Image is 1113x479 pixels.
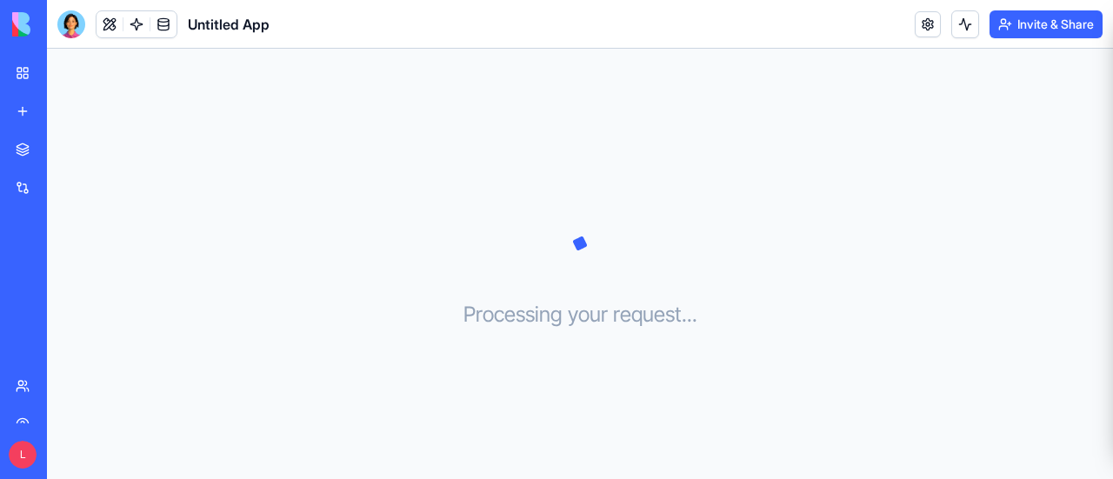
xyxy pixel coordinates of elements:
span: . [682,301,687,329]
span: . [687,301,692,329]
span: Untitled App [188,14,270,35]
span: . [692,301,697,329]
img: logo [12,12,120,37]
span: L [9,441,37,469]
h3: Processing your request [463,301,697,329]
button: Invite & Share [990,10,1103,38]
